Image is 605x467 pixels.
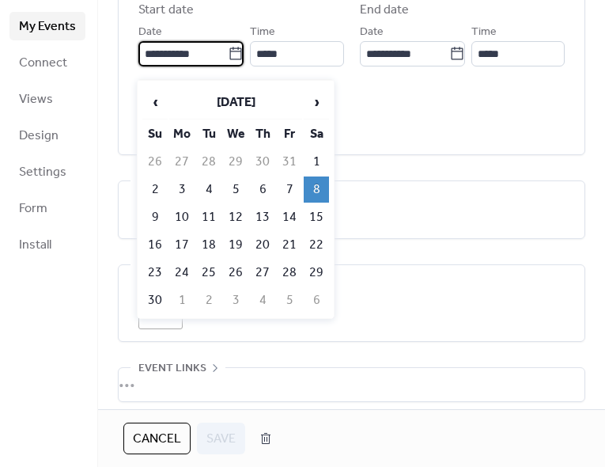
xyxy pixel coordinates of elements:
td: 9 [142,204,168,230]
span: ‹ [143,86,167,118]
span: Views [19,90,53,109]
td: 8 [304,177,329,203]
span: Time [471,23,497,42]
div: ••• [119,368,584,401]
span: Connect [19,54,67,73]
td: 3 [223,287,248,313]
div: Start date [138,1,194,20]
td: 23 [142,260,168,286]
span: Cancel [133,430,181,449]
td: 4 [250,287,275,313]
td: 1 [304,149,329,175]
span: Time [250,23,275,42]
td: 27 [250,260,275,286]
td: 18 [196,232,221,258]
a: Install [9,230,85,259]
span: Settings [19,163,66,182]
div: End date [360,1,410,20]
td: 2 [196,287,221,313]
td: 11 [196,204,221,230]
th: Th [250,121,275,147]
a: My Events [9,12,85,40]
td: 24 [169,260,195,286]
td: 1 [169,287,195,313]
span: Date [138,23,162,42]
td: 21 [277,232,302,258]
th: Tu [196,121,221,147]
td: 3 [169,177,195,203]
span: My Events [19,17,76,36]
td: 30 [142,287,168,313]
span: › [304,86,328,118]
th: [DATE] [169,85,302,120]
td: 31 [277,149,302,175]
span: Install [19,236,51,255]
a: Connect [9,48,85,77]
a: Form [9,194,85,222]
th: Mo [169,121,195,147]
button: Cancel [123,423,191,454]
td: 29 [223,149,248,175]
td: 20 [250,232,275,258]
td: 10 [169,204,195,230]
a: Design [9,121,85,150]
td: 16 [142,232,168,258]
td: 5 [277,287,302,313]
td: 13 [250,204,275,230]
td: 2 [142,177,168,203]
th: Fr [277,121,302,147]
td: 6 [250,177,275,203]
th: Sa [304,121,329,147]
td: 5 [223,177,248,203]
td: 28 [277,260,302,286]
span: Form [19,199,47,218]
td: 25 [196,260,221,286]
span: Design [19,127,59,146]
td: 27 [169,149,195,175]
td: 28 [196,149,221,175]
td: 29 [304,260,329,286]
td: 30 [250,149,275,175]
th: We [223,121,248,147]
a: Settings [9,158,85,186]
td: 26 [223,260,248,286]
td: 14 [277,204,302,230]
td: 26 [142,149,168,175]
th: Su [142,121,168,147]
span: Event links [138,359,206,378]
td: 7 [277,177,302,203]
span: Date [360,23,384,42]
td: 17 [169,232,195,258]
td: 6 [304,287,329,313]
td: 4 [196,177,221,203]
td: 15 [304,204,329,230]
td: 19 [223,232,248,258]
td: 12 [223,204,248,230]
td: 22 [304,232,329,258]
a: Views [9,85,85,113]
